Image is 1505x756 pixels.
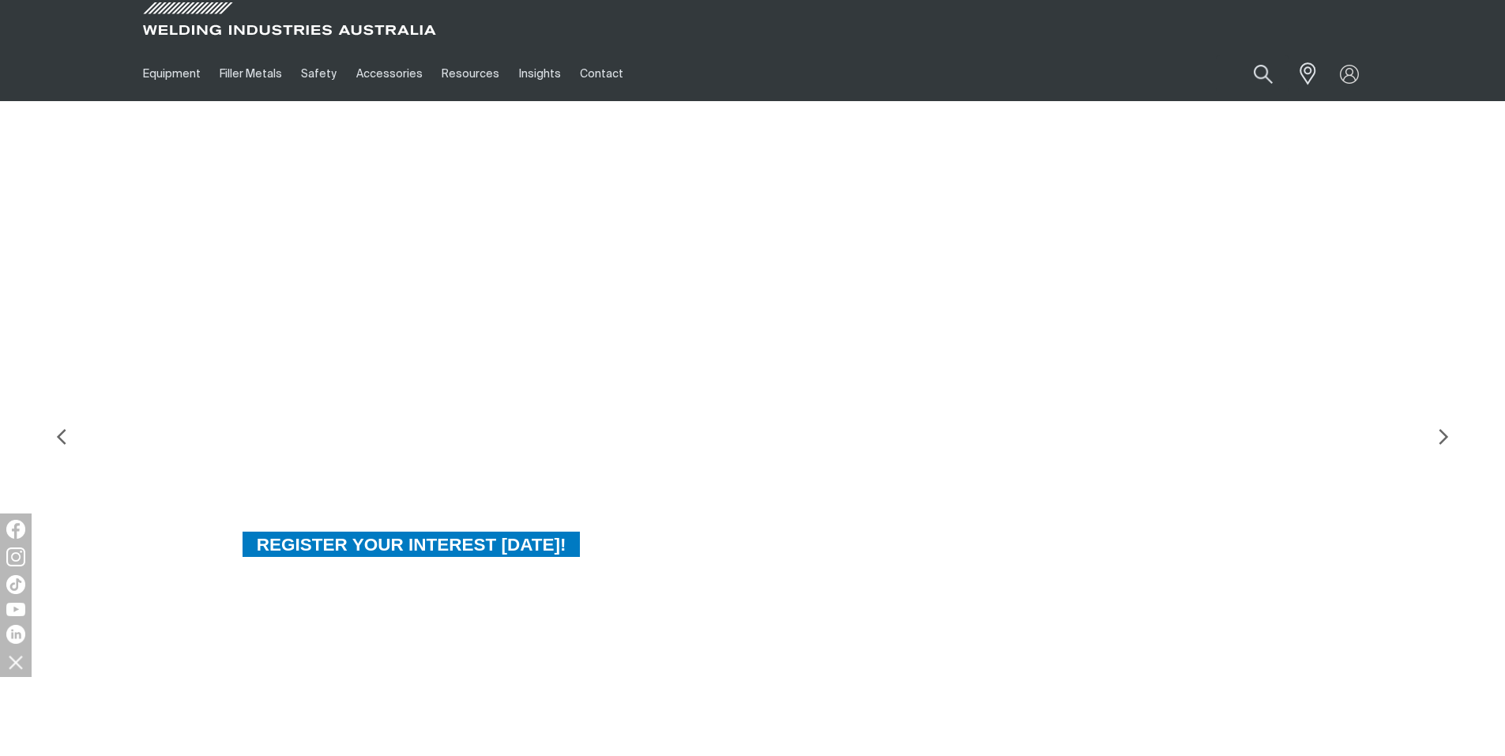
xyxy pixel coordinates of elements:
img: Facebook [6,520,25,539]
nav: Main [134,47,1063,101]
div: THE NEW BOBCAT 265X™ WITH [PERSON_NAME] HAS ARRIVED! [241,367,1210,393]
a: Resources [432,47,509,101]
img: NextArrow [1428,421,1459,453]
button: Search products [1236,55,1290,92]
img: LinkedIn [6,625,25,644]
img: YouTube [6,603,25,616]
a: Contact [570,47,633,101]
a: Filler Metals [210,47,292,101]
a: Accessories [347,47,432,101]
input: Product name or item number... [1216,55,1289,92]
img: PrevArrow [46,421,77,453]
div: Faster, easier setup. More capabilities. Reliability you can trust. [241,431,1210,498]
img: hide socials [2,649,29,675]
span: REGISTER YOUR INTEREST [DATE]! [243,530,581,559]
img: Instagram [6,547,25,566]
a: Equipment [134,47,210,101]
img: TikTok [6,575,25,594]
a: REGISTER YOUR INTEREST TODAY! [241,530,582,559]
a: Safety [292,47,346,101]
a: Insights [509,47,570,101]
